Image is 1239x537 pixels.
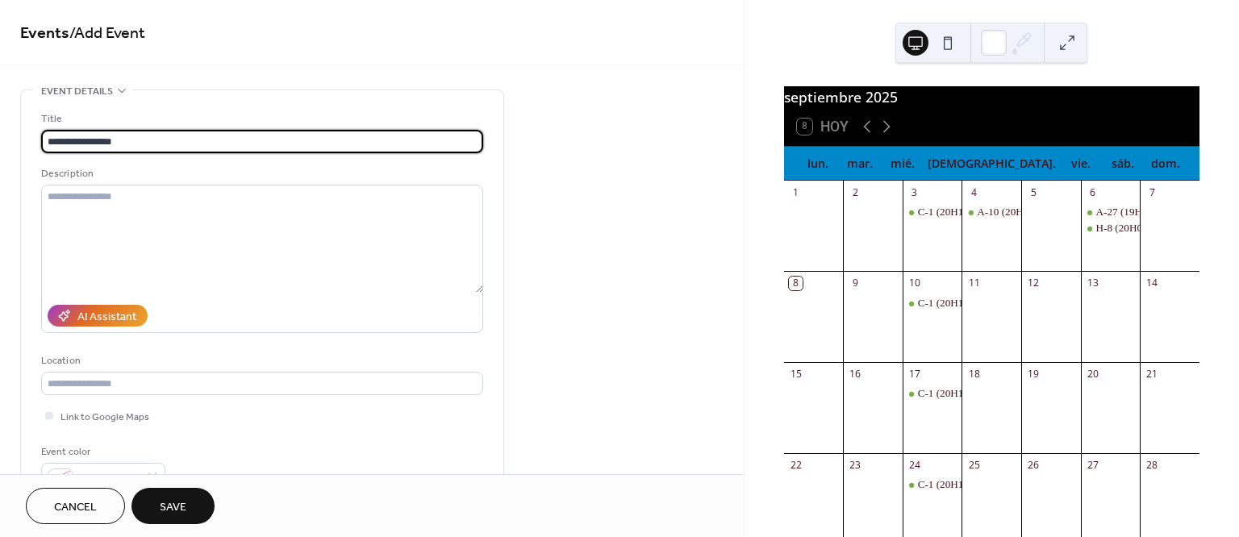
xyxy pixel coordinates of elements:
div: 26 [1027,458,1041,472]
button: Cancel [26,488,125,524]
div: A-27 (19H00-20H00) [1081,205,1141,219]
div: C-1 (20H15-21H45) [918,477,1005,492]
span: Save [160,499,186,516]
div: [DEMOGRAPHIC_DATA]. [924,147,1060,180]
div: 3 [907,185,921,199]
div: 5 [1027,185,1041,199]
div: 27 [1086,458,1099,472]
div: C-1 (20H15-21H45) [918,296,1005,310]
div: Location [41,352,480,369]
div: sáb. [1102,147,1144,180]
span: Cancel [54,499,97,516]
div: C-1 (20H15-21H45) [918,205,1005,219]
div: 6 [1086,185,1099,199]
div: A-10 (20H30-22H00) [977,205,1070,219]
div: 19 [1027,368,1041,381]
div: 24 [907,458,921,472]
div: vie. [1060,147,1102,180]
div: 4 [967,185,981,199]
div: 12 [1027,277,1041,290]
div: C-1 (20H15-21H45) [903,296,962,310]
div: 10 [907,277,921,290]
div: 21 [1145,368,1159,381]
div: 16 [849,368,862,381]
div: 28 [1145,458,1159,472]
div: 15 [789,368,803,381]
div: C-1 (20H15-21H45) [903,386,962,401]
div: 1 [789,185,803,199]
div: A-27 (19H00-20H00) [1096,205,1189,219]
button: AI Assistant [48,305,148,327]
div: C-1 (20H15-21H45) [903,205,962,219]
div: C-1 (20H15-21H45) [918,386,1005,401]
div: 18 [967,368,981,381]
button: Save [131,488,215,524]
div: Title [41,110,480,127]
div: septiembre 2025 [784,86,1199,107]
div: H-8 (20H00-21H00) [1081,221,1141,235]
span: Link to Google Maps [60,409,149,426]
div: AI Assistant [77,309,136,326]
div: 8 [789,277,803,290]
div: Description [41,165,480,182]
div: 22 [789,458,803,472]
span: / Add Event [69,18,145,49]
div: mié. [881,147,923,180]
div: 7 [1145,185,1159,199]
div: 20 [1086,368,1099,381]
div: dom. [1145,147,1187,180]
div: 25 [967,458,981,472]
div: 11 [967,277,981,290]
span: Event details [41,83,113,100]
div: 23 [849,458,862,472]
a: Events [20,18,69,49]
div: lun. [797,147,839,180]
div: C-1 (20H15-21H45) [903,477,962,492]
div: 2 [849,185,862,199]
div: A-10 (20H30-22H00) [962,205,1021,219]
div: H-8 (20H00-21H00) [1096,221,1184,235]
div: 17 [907,368,921,381]
div: mar. [839,147,881,180]
div: 9 [849,277,862,290]
div: 13 [1086,277,1099,290]
div: Event color [41,443,162,460]
div: 14 [1145,277,1159,290]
